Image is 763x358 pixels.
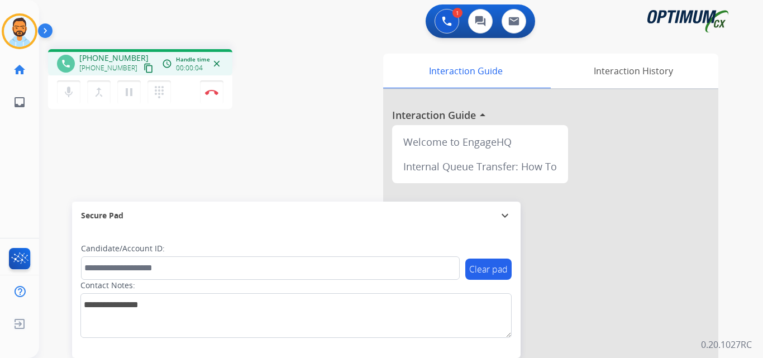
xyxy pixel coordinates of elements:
[79,52,149,64] span: [PHONE_NUMBER]
[701,338,752,351] p: 0.20.1027RC
[79,64,137,73] span: [PHONE_NUMBER]
[548,54,718,88] div: Interaction History
[397,130,564,154] div: Welcome to EngageHQ
[4,16,35,47] img: avatar
[62,85,75,99] mat-icon: mic
[176,64,203,73] span: 00:00:04
[152,85,166,99] mat-icon: dialpad
[144,63,154,73] mat-icon: content_copy
[176,55,210,64] span: Handle time
[81,243,165,254] label: Candidate/Account ID:
[498,209,512,222] mat-icon: expand_more
[13,63,26,77] mat-icon: home
[212,59,222,69] mat-icon: close
[61,59,71,69] mat-icon: phone
[81,210,123,221] span: Secure Pad
[122,85,136,99] mat-icon: pause
[80,280,135,291] label: Contact Notes:
[162,59,172,69] mat-icon: access_time
[13,96,26,109] mat-icon: inbox
[465,259,512,280] button: Clear pad
[452,8,462,18] div: 1
[397,154,564,179] div: Internal Queue Transfer: How To
[205,89,218,95] img: control
[92,85,106,99] mat-icon: merge_type
[383,54,548,88] div: Interaction Guide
